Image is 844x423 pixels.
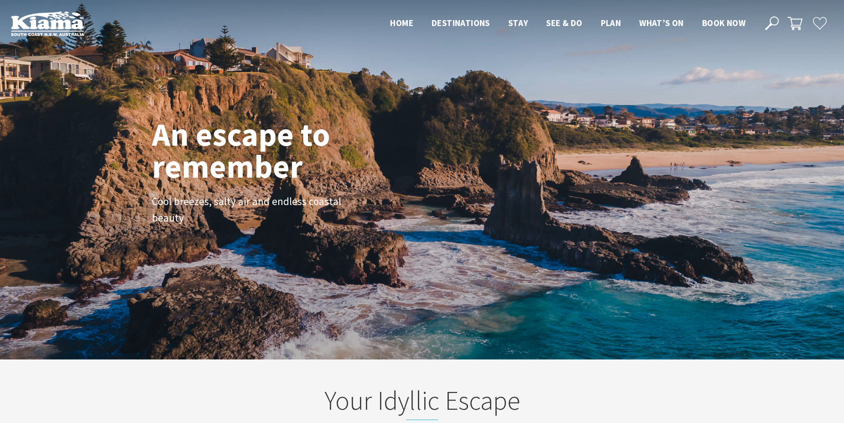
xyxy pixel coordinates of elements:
nav: Main Menu [381,16,755,31]
span: Plan [601,17,621,28]
h2: Your Idyllic Escape [243,385,601,420]
span: Destinations [432,17,490,28]
span: What’s On [639,17,684,28]
span: See & Do [546,17,582,28]
h1: An escape to remember [152,118,403,182]
img: Kiama Logo [11,11,84,36]
span: Stay [508,17,528,28]
span: Book now [702,17,745,28]
p: Cool breezes, salty air and endless coastal beauty [152,193,357,227]
span: Home [390,17,413,28]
